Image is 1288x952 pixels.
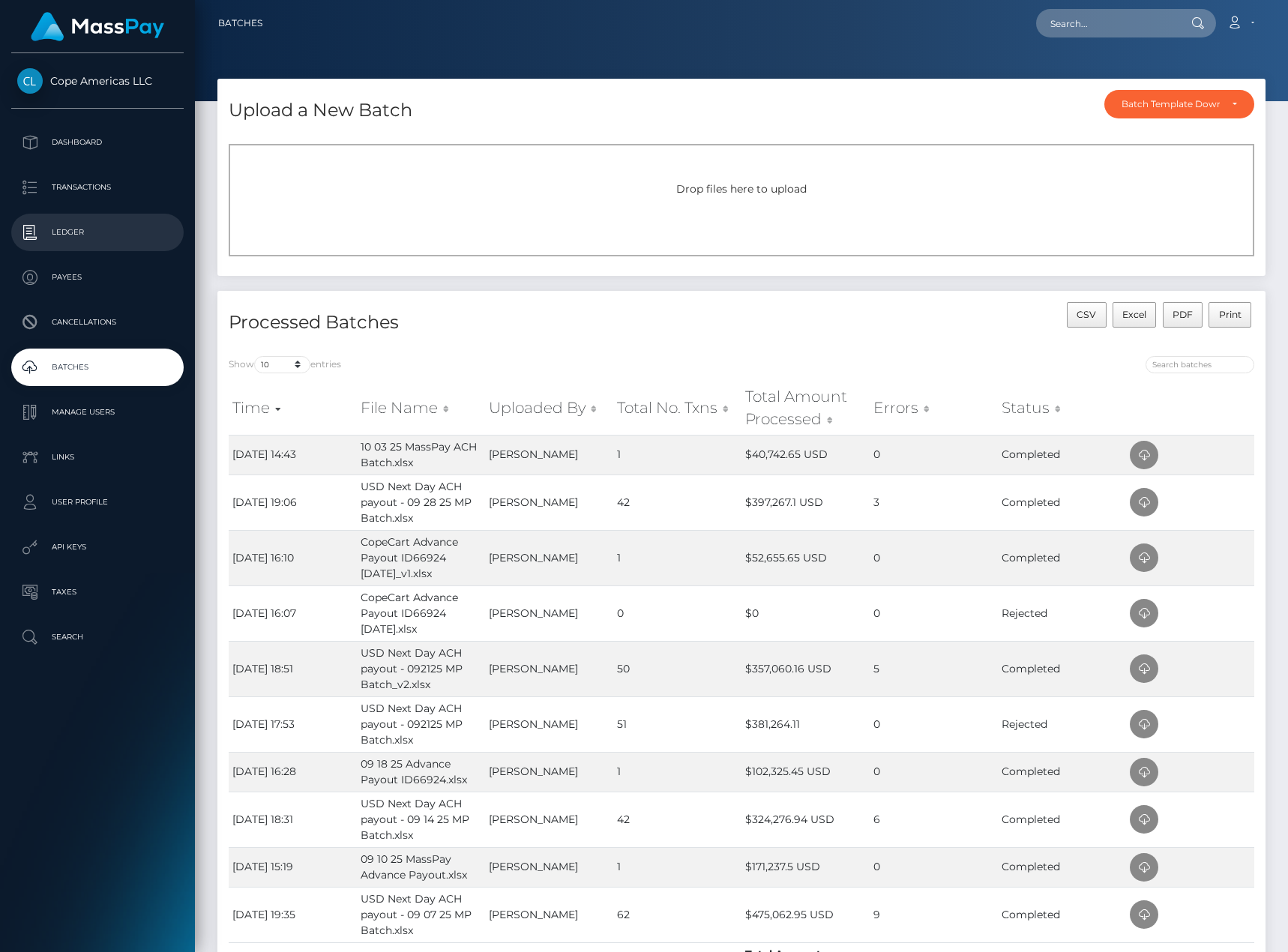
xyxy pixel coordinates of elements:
[998,435,1126,475] td: Completed
[998,847,1126,887] td: Completed
[17,266,178,289] p: Payees
[1113,302,1157,328] button: Excel
[357,475,485,530] td: USD Next Day ACH payout - 09 28 25 MP Batch.xlsx
[1122,98,1220,110] div: Batch Template Download
[17,401,178,424] p: Manage Users
[229,641,357,696] td: [DATE] 18:51
[741,382,870,435] th: Total Amount Processed: activate to sort column ascending
[254,356,310,373] select: Showentries
[357,435,485,475] td: 10 03 25 MassPay ACH Batch.xlsx
[17,626,178,648] p: Search
[741,752,870,792] td: $102,325.45 USD
[870,792,998,847] td: 6
[11,124,184,161] a: Dashboard
[229,435,357,475] td: [DATE] 14:43
[357,382,485,435] th: File Name: activate to sort column ascending
[870,752,998,792] td: 0
[998,530,1126,585] td: Completed
[229,752,357,792] td: [DATE] 16:28
[11,618,184,656] a: Search
[485,530,613,585] td: [PERSON_NAME]
[11,169,184,206] a: Transactions
[11,304,184,341] a: Cancellations
[870,382,998,435] th: Errors: activate to sort column ascending
[485,585,613,641] td: [PERSON_NAME]
[357,847,485,887] td: 09 10 25 MassPay Advance Payout.xlsx
[613,475,741,530] td: 42
[17,221,178,244] p: Ledger
[485,696,613,752] td: [PERSON_NAME]
[613,382,741,435] th: Total No. Txns: activate to sort column ascending
[485,435,613,475] td: [PERSON_NAME]
[11,349,184,386] a: Batches
[11,214,184,251] a: Ledger
[17,536,178,558] p: API Keys
[357,641,485,696] td: USD Next Day ACH payout - 092125 MP Batch_v2.xlsx
[17,356,178,379] p: Batches
[218,7,262,39] a: Batches
[870,530,998,585] td: 0
[870,887,998,942] td: 9
[998,696,1126,752] td: Rejected
[11,573,184,611] a: Taxes
[229,530,357,585] td: [DATE] 16:10
[229,382,357,435] th: Time: activate to sort column ascending
[1036,9,1177,37] input: Search...
[485,641,613,696] td: [PERSON_NAME]
[229,310,730,336] h4: Processed Batches
[741,585,870,641] td: $0
[11,528,184,566] a: API Keys
[357,887,485,942] td: USD Next Day ACH payout - 09 07 25 MP Batch.xlsx
[17,131,178,154] p: Dashboard
[357,792,485,847] td: USD Next Day ACH payout - 09 14 25 MP Batch.xlsx
[613,641,741,696] td: 50
[613,887,741,942] td: 62
[741,696,870,752] td: $381,264.11
[998,887,1126,942] td: Completed
[229,847,357,887] td: [DATE] 15:19
[229,97,412,124] h4: Upload a New Batch
[613,696,741,752] td: 51
[998,792,1126,847] td: Completed
[998,585,1126,641] td: Rejected
[1104,90,1254,118] button: Batch Template Download
[998,382,1126,435] th: Status: activate to sort column ascending
[229,356,341,373] label: Show entries
[1146,356,1254,373] input: Search batches
[1122,309,1146,320] span: Excel
[741,530,870,585] td: $52,655.65 USD
[998,641,1126,696] td: Completed
[357,696,485,752] td: USD Next Day ACH payout - 092125 MP Batch.xlsx
[11,483,184,521] a: User Profile
[998,752,1126,792] td: Completed
[998,475,1126,530] td: Completed
[741,641,870,696] td: $357,060.16 USD
[870,847,998,887] td: 0
[17,311,178,334] p: Cancellations
[741,792,870,847] td: $324,276.94 USD
[741,847,870,887] td: $171,237.5 USD
[1209,302,1251,328] button: Print
[1219,309,1242,320] span: Print
[613,792,741,847] td: 42
[229,696,357,752] td: [DATE] 17:53
[229,887,357,942] td: [DATE] 19:35
[229,792,357,847] td: [DATE] 18:31
[485,792,613,847] td: [PERSON_NAME]
[229,585,357,641] td: [DATE] 16:07
[870,696,998,752] td: 0
[357,585,485,641] td: CopeCart Advance Payout ID66924 [DATE].xlsx
[870,641,998,696] td: 5
[11,259,184,296] a: Payees
[870,435,998,475] td: 0
[229,475,357,530] td: [DATE] 19:06
[1077,309,1096,320] span: CSV
[613,435,741,475] td: 1
[1173,309,1193,320] span: PDF
[613,530,741,585] td: 1
[17,68,43,94] img: Cope Americas LLC
[17,581,178,603] p: Taxes
[870,585,998,641] td: 0
[676,182,807,196] span: Drop files here to upload
[485,752,613,792] td: [PERSON_NAME]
